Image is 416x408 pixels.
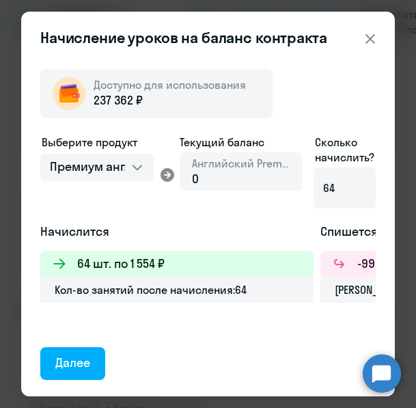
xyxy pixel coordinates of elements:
[192,171,199,187] span: 0
[40,347,105,380] button: Далее
[357,256,406,272] h3: -99 456 ₽
[40,223,314,240] h5: Начислится
[192,156,290,171] span: Английский Premium
[180,135,303,150] span: Текущий баланс
[55,355,90,371] div: Далее
[53,77,85,110] img: wallet-circle.png
[77,256,165,272] h3: 64 шт. по 1 554 ₽
[315,135,374,164] span: Сколько начислить?
[42,135,137,149] span: Выберите продукт
[21,28,395,47] header: Начисление уроков на баланс контракта
[94,92,143,109] span: 237 362 ₽
[40,277,314,303] div: Кол-во занятий после начисления: 64
[94,78,246,92] span: Доступно для использования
